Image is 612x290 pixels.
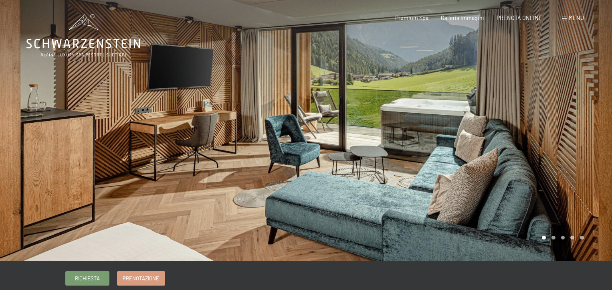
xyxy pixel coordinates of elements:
a: PRENOTA ONLINE [497,14,542,21]
a: Galleria immagini [441,14,484,21]
span: Menu [569,14,584,21]
span: Richiesta [75,275,100,282]
a: Premium Spa [395,14,428,21]
span: Prenotazione [123,275,159,282]
a: Prenotazione [117,272,164,285]
a: Richiesta [66,272,109,285]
